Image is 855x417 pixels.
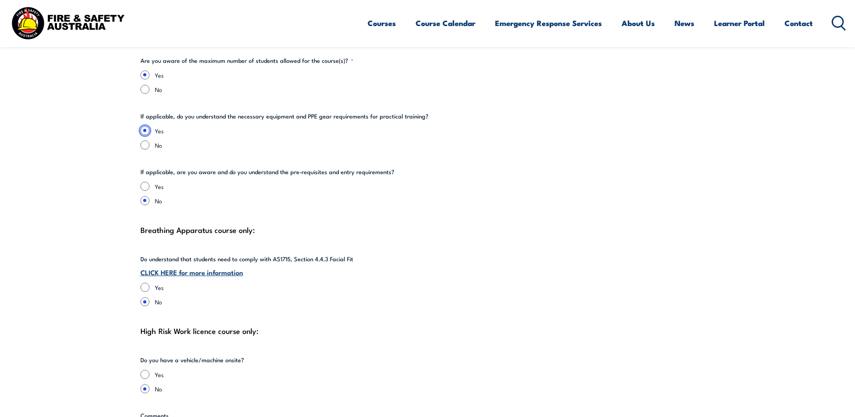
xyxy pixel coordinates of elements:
[785,11,813,35] a: Contact
[140,223,715,237] div: Breathing Apparatus course only:
[675,11,694,35] a: News
[140,356,244,364] legend: Do you have a vehicle/machine onsite?
[155,126,715,135] label: Yes
[155,182,715,191] label: Yes
[140,112,429,121] legend: If applicable, do you understand the necessary equipment and PPE gear requirements for practical ...
[140,267,243,277] a: CLICK HERE for more information
[714,11,765,35] a: Learner Portal
[155,370,327,379] label: Yes
[368,11,396,35] a: Courses
[140,324,715,338] div: High Risk Work licence course only:
[140,167,395,176] legend: If applicable, are you aware and do you understand the pre-requisites and entry requirements?
[495,11,602,35] a: Emergency Response Services
[155,196,715,205] label: No
[155,297,715,306] label: No
[140,56,353,65] legend: Are you aware of the maximum number of students allowed for the course(s)?
[155,70,715,79] label: Yes
[155,85,715,94] label: No
[155,384,327,393] label: No
[155,140,715,149] label: No
[140,255,353,263] legend: Do understand that students need to comply with AS1715, Section 4.4.3 Facial Fit
[155,283,715,292] label: Yes
[622,11,655,35] a: About Us
[416,11,475,35] a: Course Calendar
